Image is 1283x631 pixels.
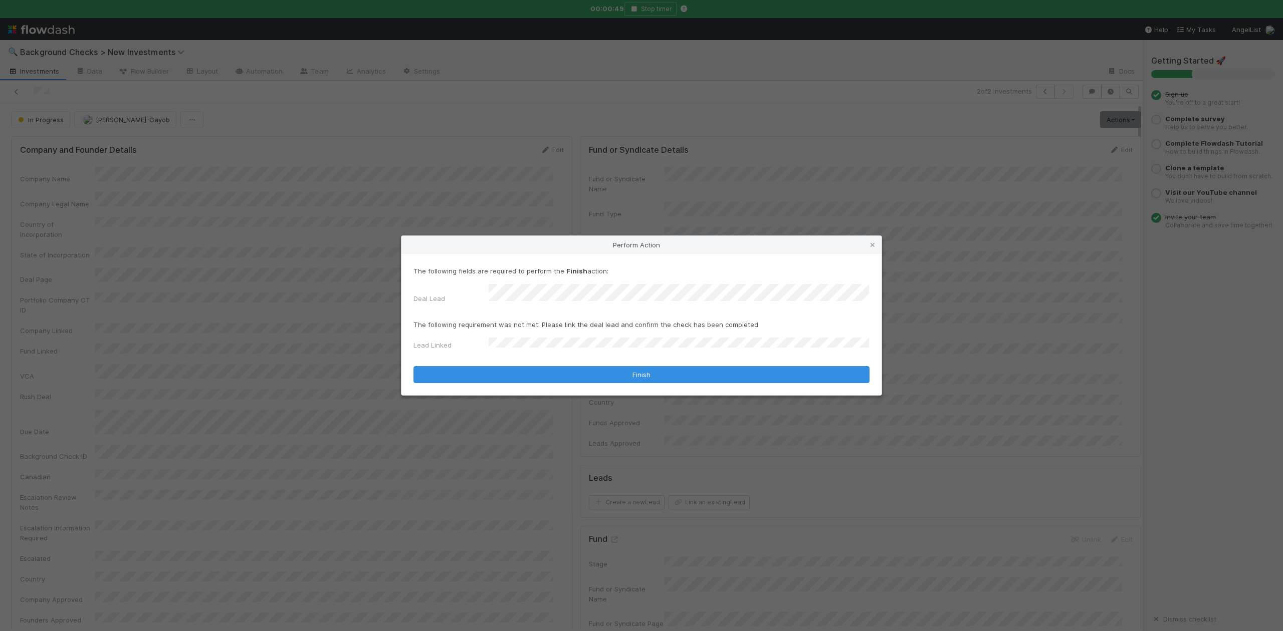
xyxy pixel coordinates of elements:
p: The following requirement was not met: Please link the deal lead and confirm the check has been c... [413,320,870,330]
label: Deal Lead [413,293,445,303]
label: Lead Linked [413,340,452,350]
div: Perform Action [401,236,882,254]
p: The following fields are required to perform the action: [413,266,870,276]
strong: Finish [566,267,587,275]
button: Finish [413,366,870,383]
